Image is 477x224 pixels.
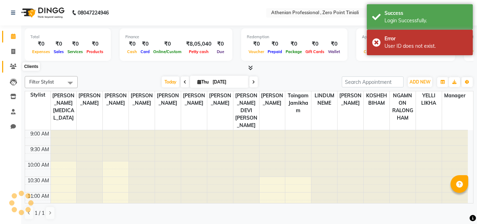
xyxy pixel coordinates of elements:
span: Services [66,49,85,54]
span: [PERSON_NAME] [181,91,207,108]
span: [PERSON_NAME] DEVI [PERSON_NAME] [233,91,259,130]
span: Today [162,76,179,87]
div: Success [384,10,467,17]
div: Login Successfully. [384,17,467,24]
div: Redemption [247,34,342,40]
div: ₹8,05,040 [183,40,214,48]
div: ₹0 [52,40,66,48]
div: ₹0 [30,40,52,48]
div: ₹0 [266,40,284,48]
span: Manager [442,91,468,100]
input: Search Appointment [342,76,404,87]
span: ADD NEW [410,79,430,85]
div: 11:00 AM [26,193,50,200]
span: [PERSON_NAME] [155,91,181,108]
span: [PERSON_NAME] [129,91,155,108]
div: User ID does not exist. [384,42,467,50]
span: KOSHEH BIHAM [364,91,389,108]
span: LINDUM NEME [311,91,337,108]
div: 10:30 AM [26,177,50,184]
span: [PERSON_NAME] [338,91,363,108]
span: Filter Stylist [29,79,54,85]
span: Petty cash [187,49,210,54]
span: 1 / 1 [35,209,44,217]
span: Sales [52,49,66,54]
div: 9:00 AM [29,130,50,138]
span: Prepaid [266,49,284,54]
div: Finance [125,34,227,40]
span: Toingam Jamikham [285,91,311,115]
span: Thu [196,79,210,85]
div: ₹0 [66,40,85,48]
span: Expenses [30,49,52,54]
span: NGAMNON RALONGHAM [390,91,416,122]
div: Clients [22,62,40,71]
span: Card [139,49,151,54]
span: Package [284,49,304,54]
div: ₹0 [125,40,139,48]
button: ADD NEW [408,77,432,87]
div: ₹0 [85,40,105,48]
div: ₹0 [284,40,304,48]
div: ₹0 [326,40,342,48]
span: [PERSON_NAME] [77,91,102,108]
div: Stylist [25,91,50,99]
span: Completed [362,49,386,54]
span: Due [215,49,226,54]
div: ₹0 [151,40,183,48]
input: 2025-09-04 [210,77,246,87]
div: Total [30,34,105,40]
div: Appointment [362,34,449,40]
span: Wallet [326,49,342,54]
span: Online/Custom [151,49,183,54]
div: 10:00 AM [26,161,50,169]
span: Voucher [247,49,266,54]
span: Products [85,49,105,54]
div: ₹0 [214,40,227,48]
div: Error [384,35,467,42]
div: ₹0 [247,40,266,48]
b: 08047224946 [78,3,109,23]
span: [PERSON_NAME][MEDICAL_DATA] [51,91,77,122]
div: 0 [362,40,386,48]
div: ₹0 [304,40,326,48]
div: 9:30 AM [29,146,50,153]
span: [PERSON_NAME] [260,91,285,108]
span: YELLI LIKHA [416,91,442,108]
div: ₹0 [139,40,151,48]
img: logo [18,3,66,23]
span: [PERSON_NAME] [207,91,233,108]
span: Gift Cards [304,49,326,54]
span: Cash [125,49,139,54]
span: [PERSON_NAME] [103,91,129,108]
